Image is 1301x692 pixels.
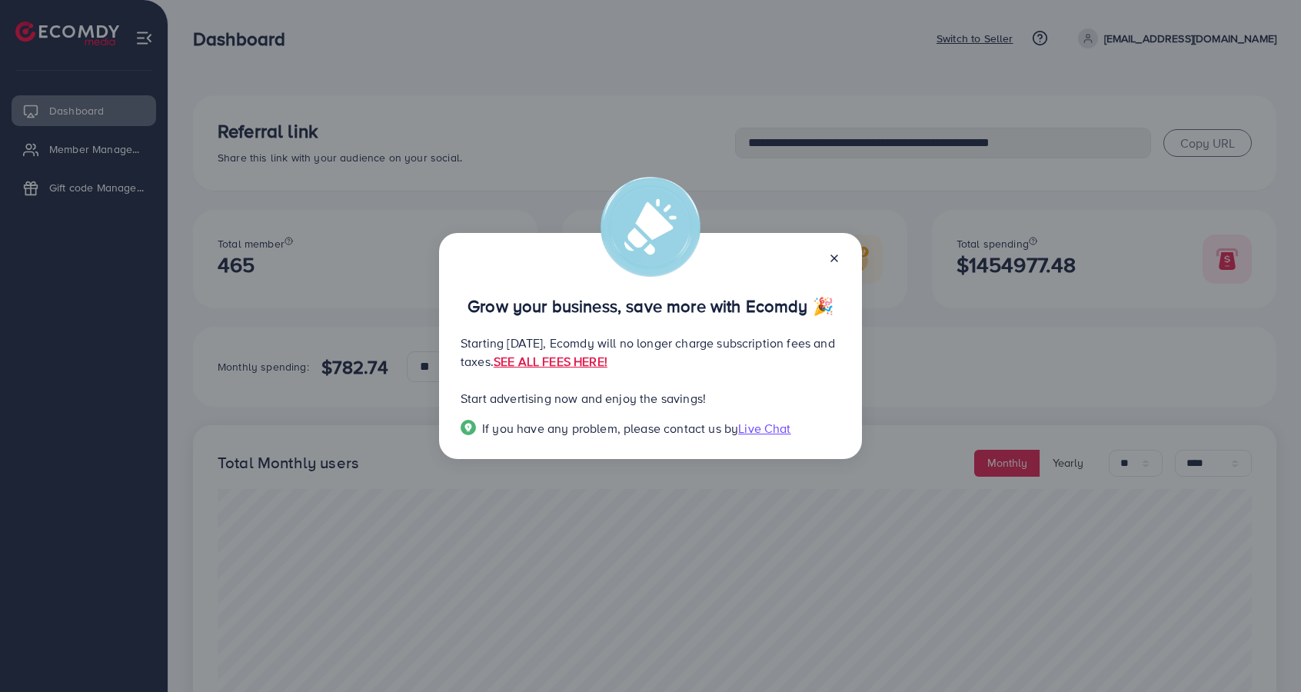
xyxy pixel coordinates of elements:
p: Grow your business, save more with Ecomdy 🎉 [461,297,840,315]
span: If you have any problem, please contact us by [482,420,738,437]
p: Start advertising now and enjoy the savings! [461,389,840,408]
a: SEE ALL FEES HERE! [494,353,607,370]
img: alert [601,177,700,277]
p: Starting [DATE], Ecomdy will no longer charge subscription fees and taxes. [461,334,840,371]
iframe: Chat [1236,623,1289,680]
span: Live Chat [738,420,790,437]
img: Popup guide [461,420,476,435]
